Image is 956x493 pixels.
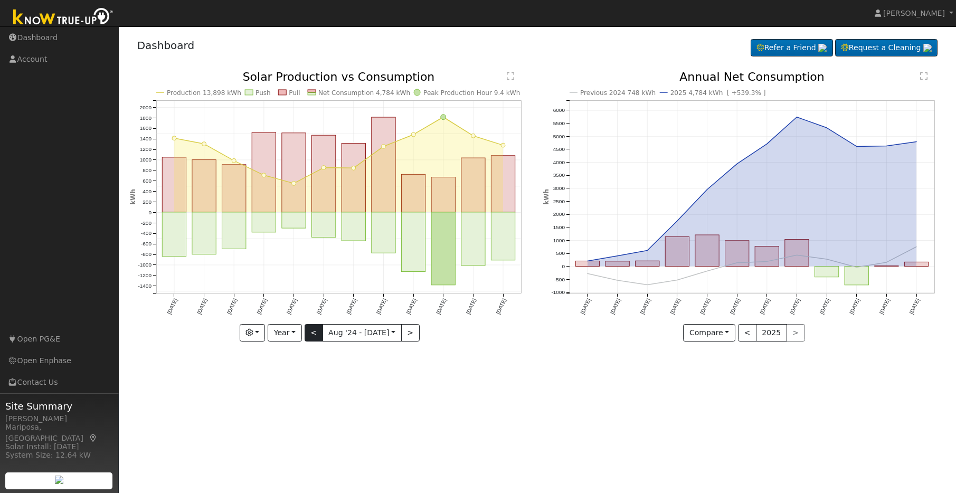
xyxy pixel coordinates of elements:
text: -1400 [138,283,152,289]
text: [DATE] [465,298,477,315]
text: -500 [554,277,565,282]
circle: onclick="" [585,259,590,263]
text: -800 [141,252,152,258]
text: Peak Production Hour 9.4 kWh [423,89,520,97]
text: -200 [141,220,152,226]
rect: onclick="" [635,261,659,267]
button: Compare [683,324,735,342]
text: 6000 [553,107,565,113]
text: -1000 [551,290,565,296]
a: Request a Cleaning [835,39,938,57]
circle: onclick="" [352,166,356,170]
circle: onclick="" [585,272,590,276]
text: [DATE] [255,298,268,315]
circle: onclick="" [705,269,709,273]
text: [DATE] [789,298,801,315]
text: 0 [562,264,565,270]
text: [DATE] [405,298,418,315]
circle: onclick="" [411,132,415,137]
text: [DATE] [669,298,681,315]
text: 800 [143,167,152,173]
div: [PERSON_NAME] [5,413,113,424]
circle: onclick="" [501,143,505,147]
rect: onclick="" [372,117,395,212]
rect: onclick="" [222,165,245,212]
text: -1200 [138,273,152,279]
circle: onclick="" [735,261,739,265]
img: retrieve [923,44,932,52]
rect: onclick="" [252,132,276,212]
rect: onclick="" [431,212,455,285]
a: Refer a Friend [751,39,833,57]
text: [DATE] [196,298,208,315]
text: [DATE] [436,298,448,315]
text: Push [255,89,271,97]
rect: onclick="" [342,212,365,241]
text: 600 [143,178,152,184]
text: kWh [543,189,550,205]
circle: onclick="" [441,115,446,120]
circle: onclick="" [471,134,476,138]
circle: onclick="" [705,187,709,192]
text: [DATE] [729,298,741,315]
rect: onclick="" [491,156,515,212]
circle: onclick="" [232,159,236,163]
text: [DATE] [639,298,651,315]
circle: onclick="" [735,162,739,166]
text: Annual Net Consumption [679,70,825,83]
button: > [401,324,420,342]
text: [DATE] [579,298,591,315]
circle: onclick="" [615,254,619,258]
text: [DATE] [878,298,891,315]
text:  [920,72,927,80]
text: [DATE] [346,298,358,315]
circle: onclick="" [645,283,649,287]
circle: onclick="" [855,266,859,270]
button: < [738,324,756,342]
rect: onclick="" [282,212,306,228]
rect: onclick="" [725,241,749,267]
rect: onclick="" [875,266,898,267]
circle: onclick="" [262,173,266,177]
rect: onclick="" [402,212,425,272]
div: Solar Install: [DATE] [5,441,113,452]
text: 3500 [553,173,565,178]
img: retrieve [55,476,63,484]
a: Dashboard [137,39,195,52]
text: [DATE] [316,298,328,315]
rect: onclick="" [162,212,186,257]
text: [DATE] [908,298,921,315]
rect: onclick="" [461,212,485,266]
span: [PERSON_NAME] [883,9,945,17]
circle: onclick="" [172,136,176,140]
text: 2025 4,784 kWh [ +539.3% ] [670,89,765,97]
text: 1400 [139,136,152,142]
circle: onclick="" [675,219,679,223]
rect: onclick="" [222,212,245,249]
rect: onclick="" [311,212,335,238]
text: [DATE] [759,298,771,315]
circle: onclick="" [765,260,769,264]
rect: onclick="" [342,144,365,212]
text: [DATE] [166,298,178,315]
text:  [507,72,514,80]
text: 5000 [553,134,565,139]
rect: onclick="" [695,235,719,267]
circle: onclick="" [382,145,386,149]
div: Mariposa, [GEOGRAPHIC_DATA] [5,422,113,444]
rect: onclick="" [665,237,689,267]
text: 1600 [139,126,152,131]
button: Year [268,324,301,342]
text: 4000 [553,159,565,165]
text: 2000 [139,105,152,110]
text: [DATE] [495,298,507,315]
span: Site Summary [5,399,113,413]
text: Solar Production vs Consumption [242,70,434,83]
circle: onclick="" [795,115,799,119]
text: 2500 [553,198,565,204]
circle: onclick="" [885,261,889,265]
a: Map [89,434,98,442]
img: retrieve [818,44,827,52]
text: 1800 [139,115,152,121]
rect: onclick="" [605,261,629,267]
